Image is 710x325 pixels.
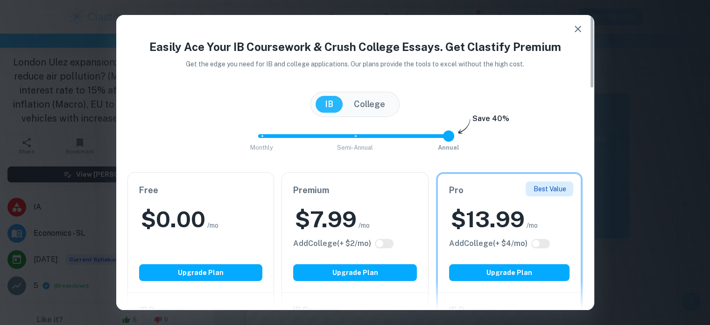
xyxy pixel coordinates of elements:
[449,264,570,281] button: Upgrade Plan
[139,184,263,197] h6: Free
[141,204,205,234] h2: $ 0.00
[449,184,570,197] h6: Pro
[293,264,417,281] button: Upgrade Plan
[438,144,459,151] span: Annual
[295,204,357,234] h2: $ 7.99
[533,184,566,194] p: Best Value
[337,144,373,151] span: Semi-Annual
[293,184,417,197] h6: Premium
[293,238,371,249] h6: Click to see all the additional College features.
[250,144,273,151] span: Monthly
[449,238,527,249] h6: Click to see all the additional College features.
[344,96,394,113] button: College
[139,264,263,281] button: Upgrade Plan
[316,96,343,113] button: IB
[207,220,218,231] span: /mo
[472,113,509,129] h6: Save 40%
[173,59,537,69] p: Get the edge you need for IB and college applications. Our plans provide the tools to excel witho...
[458,119,471,135] img: subscription-arrow.svg
[451,204,525,234] h2: $ 13.99
[359,220,370,231] span: /mo
[127,38,583,55] h4: Easily Ace Your IB Coursework & Crush College Essays. Get Clastify Premium
[527,220,538,231] span: /mo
